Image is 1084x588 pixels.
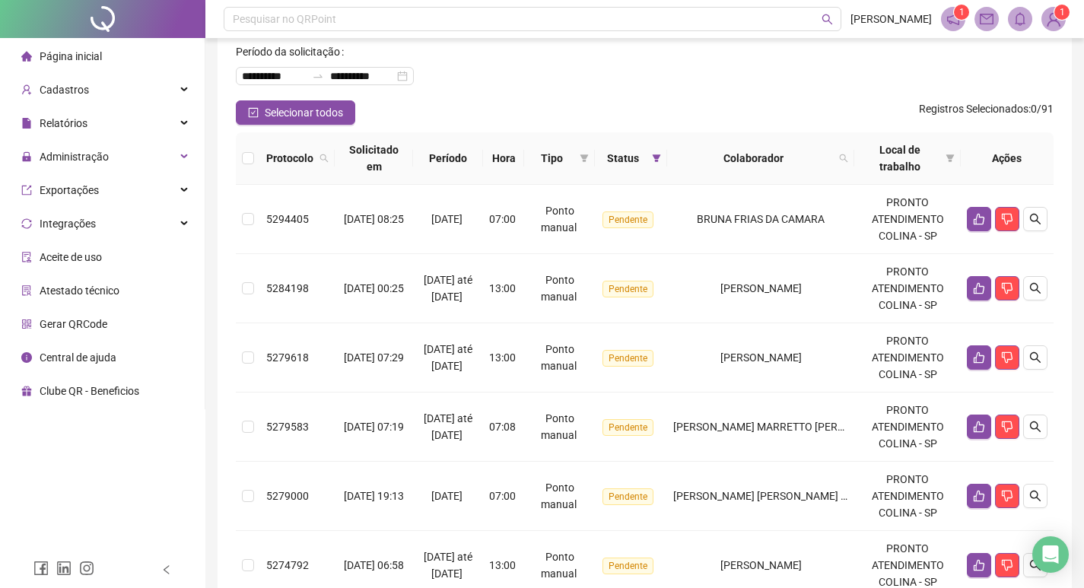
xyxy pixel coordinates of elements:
span: search [1029,490,1041,502]
span: [DATE] 07:29 [344,351,404,364]
span: Pendente [602,350,653,367]
span: [PERSON_NAME] [720,282,802,294]
span: Ponto manual [541,551,577,580]
span: like [973,559,985,571]
td: PRONTO ATENDIMENTO COLINA - SP [854,185,961,254]
span: audit [21,252,32,262]
span: notification [946,12,960,26]
label: Período da solicitação [236,40,350,64]
span: BRUNA FRIAS DA CAMARA [697,213,825,225]
span: file [21,118,32,129]
span: [PERSON_NAME] [720,559,802,571]
span: [PERSON_NAME] [850,11,932,27]
span: 07:00 [489,213,516,225]
span: dislike [1001,559,1013,571]
span: bell [1013,12,1027,26]
sup: Atualize o seu contato no menu Meus Dados [1054,5,1070,20]
span: dislike [1001,490,1013,502]
td: PRONTO ATENDIMENTO COLINA - SP [854,254,961,323]
span: [DATE] [431,490,463,502]
span: export [21,185,32,195]
span: like [973,490,985,502]
span: Colaborador [673,150,833,167]
span: check-square [248,107,259,118]
span: Protocolo [266,150,313,167]
span: Administração [40,151,109,163]
span: Ponto manual [541,343,577,372]
span: Tipo [530,150,573,167]
span: search [1029,282,1041,294]
span: dislike [1001,351,1013,364]
span: Cadastros [40,84,89,96]
span: gift [21,386,32,396]
span: search [822,14,833,25]
span: [DATE] 00:25 [344,282,404,294]
span: 5274792 [266,559,309,571]
span: Pendente [602,558,653,574]
img: 90566 [1042,8,1065,30]
span: Selecionar todos [265,104,343,121]
span: search [839,154,848,163]
span: Aceite de uso [40,251,102,263]
span: filter [943,138,958,178]
span: search [1029,351,1041,364]
span: linkedin [56,561,72,576]
span: instagram [79,561,94,576]
span: [PERSON_NAME] [720,351,802,364]
span: lock [21,151,32,162]
span: 07:00 [489,490,516,502]
span: dislike [1001,213,1013,225]
span: search [319,154,329,163]
span: search [316,147,332,170]
span: like [973,282,985,294]
span: search [1029,213,1041,225]
span: search [1029,421,1041,433]
span: filter [577,147,592,170]
span: like [973,421,985,433]
span: Atestado técnico [40,284,119,297]
span: Pendente [602,211,653,228]
span: dislike [1001,421,1013,433]
span: [DATE] 06:58 [344,559,404,571]
span: 1 [1060,7,1065,17]
span: [DATE] até [DATE] [424,274,472,303]
span: left [161,564,172,575]
span: Ponto manual [541,205,577,234]
td: PRONTO ATENDIMENTO COLINA - SP [854,393,961,462]
span: Relatórios [40,117,87,129]
div: Ações [967,150,1047,167]
div: Open Intercom Messenger [1032,536,1069,573]
button: Selecionar todos [236,100,355,125]
td: PRONTO ATENDIMENTO COLINA - SP [854,323,961,393]
span: Ponto manual [541,482,577,510]
span: [DATE] 07:19 [344,421,404,433]
span: Central de ajuda [40,351,116,364]
span: like [973,213,985,225]
span: solution [21,285,32,296]
span: dislike [1001,282,1013,294]
span: mail [980,12,993,26]
span: swap-right [312,70,324,82]
span: Gerar QRCode [40,318,107,330]
span: Pendente [602,488,653,505]
sup: 1 [954,5,969,20]
span: 13:00 [489,351,516,364]
th: Período [413,132,483,185]
span: info-circle [21,352,32,363]
span: [DATE] 19:13 [344,490,404,502]
span: 5284198 [266,282,309,294]
span: to [312,70,324,82]
span: 5279618 [266,351,309,364]
span: 5279000 [266,490,309,502]
span: 5279583 [266,421,309,433]
span: 13:00 [489,282,516,294]
span: 13:00 [489,559,516,571]
span: Local de trabalho [860,141,939,175]
span: filter [652,154,661,163]
span: Ponto manual [541,412,577,441]
span: [DATE] até [DATE] [424,412,472,441]
span: Pendente [602,281,653,297]
span: Página inicial [40,50,102,62]
span: like [973,351,985,364]
span: Registros Selecionados [919,103,1028,115]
